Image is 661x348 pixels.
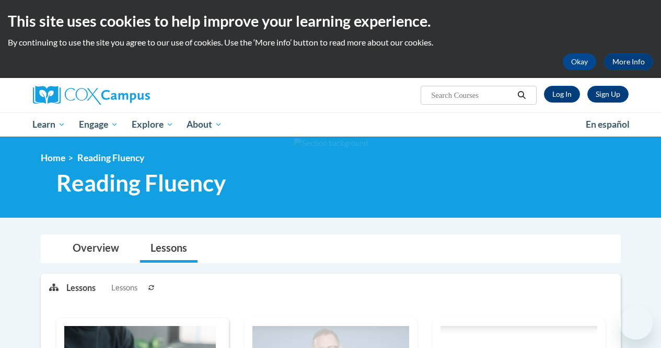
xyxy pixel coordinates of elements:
span: Engage [79,118,118,131]
p: Lessons [66,282,96,294]
h2: This site uses cookies to help improve your learning experience. [8,10,653,31]
button: Okay [563,53,596,70]
input: Search Courses [430,89,514,102]
a: Home [41,152,65,163]
img: Cox Campus [33,86,150,105]
img: Section background [294,138,368,149]
span: En español [586,119,630,130]
a: About [180,113,229,137]
a: En español [579,114,636,136]
span: Reading Fluency [56,169,226,197]
a: Log In [544,86,580,103]
span: About [187,118,222,131]
span: Explore [132,118,173,131]
a: Overview [62,235,130,263]
a: Engage [72,113,125,137]
span: Learn [32,118,65,131]
span: Lessons [111,282,137,294]
p: By continuing to use the site you agree to our use of cookies. Use the ‘More info’ button to read... [8,37,653,48]
iframe: Button to launch messaging window [619,306,653,340]
a: Register [587,86,629,103]
a: More Info [604,53,653,70]
span: Reading Fluency [77,152,144,163]
a: Lessons [140,235,198,263]
a: Cox Campus [33,86,221,105]
div: Main menu [25,113,636,137]
a: Explore [125,113,180,137]
a: Learn [26,113,73,137]
button: Search [514,89,529,102]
